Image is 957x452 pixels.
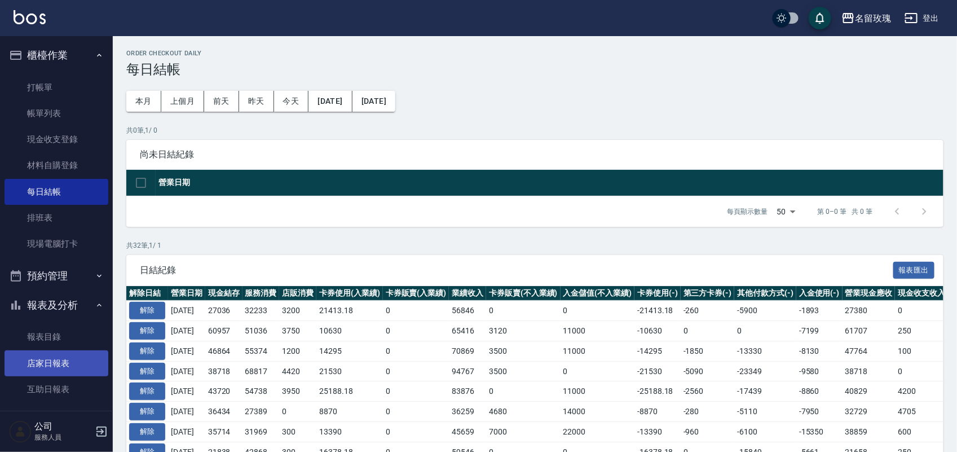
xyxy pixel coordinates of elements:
td: -8870 [634,402,681,422]
button: 報表匯出 [893,262,935,279]
td: 45659 [449,422,486,442]
th: 店販消費 [279,286,316,301]
td: 13390 [316,422,383,442]
td: 65416 [449,321,486,341]
td: 27380 [843,301,896,321]
td: 40829 [843,381,896,402]
h2: Order checkout daily [126,50,943,57]
td: 3500 [486,341,561,361]
th: 其他付款方式(-) [734,286,796,301]
td: 94767 [449,361,486,381]
th: 入金儲值(不入業績) [561,286,635,301]
td: -6100 [734,422,796,442]
p: 共 0 筆, 1 / 0 [126,125,943,135]
th: 卡券販賣(入業績) [383,286,449,301]
td: -21530 [634,361,681,381]
td: -25188.18 [634,381,681,402]
td: 47764 [843,341,896,361]
td: 4705 [895,402,948,422]
td: 0 [383,361,449,381]
button: 解除 [129,343,165,360]
a: 打帳單 [5,74,108,100]
span: 尚未日結紀錄 [140,149,930,160]
td: 25188.18 [316,381,383,402]
th: 卡券販賣(不入業績) [486,286,561,301]
td: 61707 [843,321,896,341]
th: 營業日期 [156,170,943,196]
th: 營業日期 [168,286,205,301]
td: [DATE] [168,321,205,341]
button: 上個月 [161,91,204,112]
td: -8860 [796,381,843,402]
a: 報表匯出 [893,264,935,275]
td: 21413.18 [316,301,383,321]
td: 68817 [242,361,280,381]
td: -1893 [796,301,843,321]
button: 解除 [129,383,165,400]
td: 0 [383,341,449,361]
td: -14295 [634,341,681,361]
td: [DATE] [168,301,205,321]
td: [DATE] [168,402,205,422]
button: 今天 [274,91,309,112]
th: 現金結存 [205,286,242,301]
p: 服務人員 [34,432,92,442]
td: -1850 [681,341,735,361]
button: 解除 [129,322,165,340]
td: 70869 [449,341,486,361]
td: 60957 [205,321,242,341]
a: 互助日報表 [5,376,108,402]
td: 36259 [449,402,486,422]
button: [DATE] [352,91,395,112]
td: 0 [486,301,561,321]
td: 0 [734,321,796,341]
a: 每日結帳 [5,179,108,205]
td: -260 [681,301,735,321]
td: -23349 [734,361,796,381]
td: 54738 [242,381,280,402]
td: 11000 [561,341,635,361]
button: 櫃檯作業 [5,41,108,70]
td: 0 [383,321,449,341]
td: 43720 [205,381,242,402]
td: -7950 [796,402,843,422]
a: 互助點數明細 [5,402,108,428]
td: 0 [681,321,735,341]
td: [DATE] [168,341,205,361]
button: save [809,7,831,29]
td: -280 [681,402,735,422]
td: 46864 [205,341,242,361]
td: 0 [383,402,449,422]
td: -5110 [734,402,796,422]
a: 排班表 [5,205,108,231]
td: -8130 [796,341,843,361]
td: 22000 [561,422,635,442]
td: 3200 [279,301,316,321]
th: 現金收支收入 [895,286,948,301]
div: 50 [773,196,800,227]
td: 0 [383,301,449,321]
button: 登出 [900,8,943,29]
td: [DATE] [168,361,205,381]
th: 營業現金應收 [843,286,896,301]
td: 4680 [486,402,561,422]
p: 第 0–0 筆 共 0 筆 [818,207,872,217]
td: [DATE] [168,381,205,402]
td: -5090 [681,361,735,381]
td: 83876 [449,381,486,402]
td: 35714 [205,422,242,442]
div: 名留玫瑰 [855,11,891,25]
button: 解除 [129,302,165,319]
button: [DATE] [308,91,352,112]
button: 前天 [204,91,239,112]
button: 本月 [126,91,161,112]
td: -10630 [634,321,681,341]
td: -15350 [796,422,843,442]
td: 7000 [486,422,561,442]
td: 0 [383,381,449,402]
th: 業績收入 [449,286,486,301]
td: 8870 [316,402,383,422]
td: 3120 [486,321,561,341]
button: 解除 [129,403,165,420]
a: 材料自購登錄 [5,152,108,178]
